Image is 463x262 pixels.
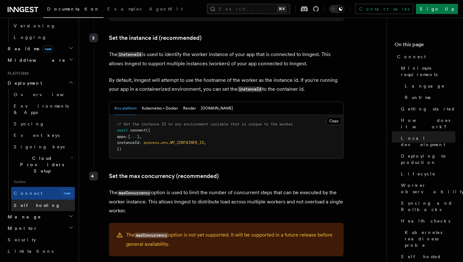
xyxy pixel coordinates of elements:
[43,2,103,18] a: Documentation
[139,140,141,145] span: :
[416,4,458,14] a: Sign Up
[109,33,344,42] p: Set the instance id (recommended)
[398,168,455,180] a: Lifecycle
[11,200,75,211] a: Self hosting
[14,35,47,40] span: Logging
[5,80,42,86] span: Deployment
[11,32,75,43] a: Logging
[5,77,75,89] button: Deployment
[398,115,455,132] a: How does it work?
[159,140,161,145] span: .
[395,51,455,62] a: Connect
[14,191,42,196] span: Connect
[109,172,344,181] p: Set the max concurrency (recommended)
[14,92,79,97] span: Overview
[11,130,75,141] a: Event keys
[89,33,98,42] div: 3
[11,152,75,177] button: Cloud Providers Setup
[5,223,75,234] button: Monitor
[5,211,75,223] button: Manage
[117,128,128,132] span: await
[395,41,455,51] h4: On this page
[401,106,455,112] span: Getting started
[11,20,75,32] a: Versioning
[401,153,455,166] span: Deploying to production
[128,134,130,139] span: [
[145,2,187,17] a: AgentKit
[14,23,56,28] span: Versioning
[144,140,159,145] span: process
[43,46,53,53] span: new
[397,53,426,60] span: Connect
[126,134,128,139] span: :
[238,87,262,92] code: instanceId
[405,229,455,248] span: Kubernetes readiness probe
[401,218,450,224] span: Health checks
[107,6,141,11] span: Examples
[405,94,431,101] span: Runtime
[5,225,38,231] span: Monitor
[170,140,204,145] span: MY_CONTAINER_ID
[114,102,137,115] button: Any platform
[405,83,445,89] span: Language
[117,134,126,139] span: apps
[14,103,69,115] span: Environments & Apps
[402,227,455,251] a: Kubernetes readiness probe
[149,6,183,11] span: AgentKit
[135,233,168,238] code: maxConcurrency
[130,134,137,139] span: ...
[11,141,75,152] a: Signing keys
[401,171,436,177] span: Lifecycle
[161,140,168,145] span: env
[204,140,206,145] span: ,
[11,100,75,118] a: Environments & Apps
[89,172,98,181] div: 4
[14,144,65,149] span: Signing keys
[5,71,29,76] span: Platform
[118,190,151,196] code: maxConcurrency
[5,43,75,54] button: Realtimenew
[5,234,75,245] a: Security
[5,46,53,52] span: Realtime
[326,117,341,125] button: Copy
[118,52,142,57] code: instanceId
[11,118,75,130] a: Syncing
[5,54,75,66] button: Middleware
[401,65,455,78] span: Minimum requirements
[130,128,146,132] span: connect
[183,102,196,115] button: Render
[139,134,141,139] span: ,
[109,76,344,94] p: By default, Inngest will attempt to use the hostname of the worker as the instance id. If you're ...
[401,135,455,148] span: Local development
[109,188,344,215] p: The option is used to limit the number of concurrent steps that can be executed by the worker ins...
[402,92,455,103] a: Runtime
[201,102,233,115] button: [DOMAIN_NAME]
[398,215,455,227] a: Health checks
[277,6,286,12] kbd: ⌘K
[402,80,455,92] a: Language
[398,132,455,150] a: Local development
[103,2,145,17] a: Examples
[11,177,75,187] span: Guides
[401,117,455,130] span: How does it work?
[126,230,336,249] p: The option is not yet supported. It will be supported in a future release before general availabi...
[117,140,139,145] span: instanceId
[62,189,72,197] span: new
[398,103,455,115] a: Getting started
[142,102,178,115] button: Kubernetes + Docker
[5,57,66,63] span: Middleware
[5,214,41,220] span: Manage
[137,134,139,139] span: ]
[109,50,344,68] p: The is used to identify the worker instance of your app that is connected to Inngest. This allows...
[14,203,61,208] span: Self hosting
[398,197,455,215] a: Syncing and Rollbacks
[11,155,70,174] span: Cloud Providers Setup
[146,128,150,132] span: ({
[398,180,455,197] a: Worker observability
[5,245,75,257] a: Limitations
[398,150,455,168] a: Deploying to production
[5,89,75,211] div: Deployment
[398,62,455,80] a: Minimum requirements
[8,249,53,254] span: Limitations
[8,237,36,242] span: Security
